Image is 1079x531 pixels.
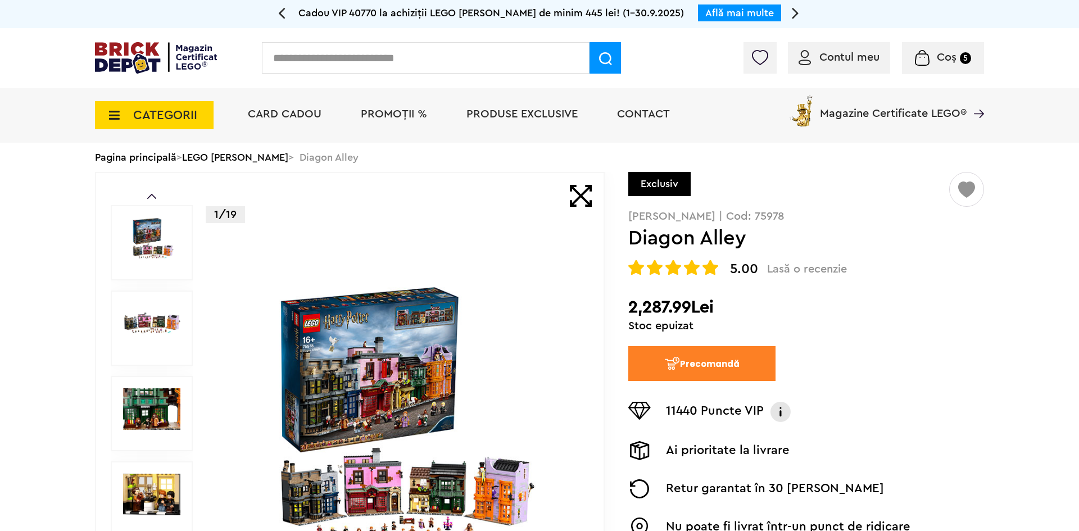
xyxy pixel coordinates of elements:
[123,474,180,515] img: Seturi Lego Diagon Alley
[819,52,879,63] span: Contul meu
[628,172,691,196] div: Exclusiv
[123,388,180,430] img: Diagon Alley LEGO 75978
[133,109,197,121] span: CATEGORII
[628,260,644,275] img: Evaluare cu stele
[147,194,156,199] a: Prev
[664,356,680,370] img: CC_Brick_Depot_Precomand_Icon.svg
[628,346,776,381] button: Precomandă
[730,262,758,276] span: 5.00
[628,441,651,460] img: Livrare
[666,402,764,422] p: 11440 Puncte VIP
[617,108,670,120] a: Contact
[799,52,879,63] a: Contul meu
[967,93,984,105] a: Magazine Certificate LEGO®
[820,93,967,119] span: Magazine Certificate LEGO®
[702,260,718,275] img: Evaluare cu stele
[628,228,947,248] h1: Diagon Alley
[628,297,984,317] h2: 2,287.99Lei
[182,152,288,162] a: LEGO [PERSON_NAME]
[684,260,700,275] img: Evaluare cu stele
[666,479,884,498] p: Retur garantat în 30 [PERSON_NAME]
[767,262,847,276] span: Lasă o recenzie
[361,108,427,120] a: PROMOȚII %
[95,152,176,162] a: Pagina principală
[769,402,792,422] img: Info VIP
[628,479,651,498] img: Returnare
[123,217,180,259] img: Diagon Alley
[628,402,651,420] img: Puncte VIP
[647,260,663,275] img: Evaluare cu stele
[937,52,956,63] span: Coș
[95,143,984,172] div: > > Diagon Alley
[298,8,684,18] span: Cadou VIP 40770 la achiziții LEGO [PERSON_NAME] de minim 445 lei! (1-30.9.2025)
[123,303,180,344] img: Diagon Alley
[960,52,971,64] small: 5
[705,8,774,18] a: Află mai multe
[665,260,681,275] img: Evaluare cu stele
[628,211,984,222] p: [PERSON_NAME] | Cod: 75978
[206,206,245,223] p: 1/19
[248,108,321,120] a: Card Cadou
[466,108,578,120] a: Produse exclusive
[628,320,984,332] div: Stoc epuizat
[666,441,790,460] p: Ai prioritate la livrare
